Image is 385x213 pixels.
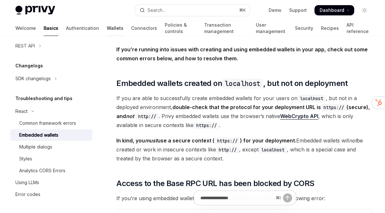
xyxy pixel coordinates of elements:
img: light logo [15,6,55,15]
em: must [145,137,157,144]
a: Multiple dialogs [10,141,92,153]
a: Authentication [66,21,99,36]
strong: double-check that the protocol for your deployment URL is (secure), and [116,104,370,119]
div: SDK changelogs [15,75,51,82]
a: Support [289,7,307,13]
h5: Troubleshooting and tips [15,95,72,102]
div: Styles [19,155,32,163]
a: Recipes [321,21,339,36]
span: Embedded wallets created on , but not on deployment [116,78,348,89]
code: localhost [297,95,326,102]
a: Styles [10,153,92,165]
button: Toggle dark mode [359,5,370,15]
a: Connectors [131,21,157,36]
code: localhost [222,79,263,89]
button: Toggle SDK changelogs section [10,73,92,84]
a: API reference [347,21,370,36]
div: Multiple dialogs [19,143,52,151]
button: Send message [283,193,292,202]
code: https:// [321,104,347,111]
a: Embedded wallets [10,129,92,141]
code: https:// [214,137,240,144]
div: Using LLMs [15,179,39,186]
a: User management [256,21,287,36]
strong: In kind, you use a secure context ( ) for your deployment. [116,137,296,144]
input: Ask a question... [200,191,273,205]
button: Toggle React section [10,106,92,117]
a: Error codes [10,189,92,200]
a: Common framework errors [10,117,92,129]
a: Wallets [107,21,123,36]
a: WebCrypto API [280,113,318,120]
a: Basics [44,21,58,36]
a: Dashboard [314,5,354,15]
span: Dashboard [320,7,344,13]
div: Embedded wallets [19,131,58,139]
div: Search... [147,6,165,14]
strong: If you’re running into issues with creating and using embedded wallets in your app, check out som... [116,46,368,62]
div: Analytics CORS Errors [19,167,65,175]
h5: Changelogs [15,62,43,70]
div: React [15,107,28,115]
div: Error codes [15,191,40,198]
em: not [126,113,134,119]
div: Common framework errors [19,119,76,127]
code: localhost [259,146,287,153]
code: https:// [194,122,219,129]
a: Policies & controls [165,21,197,36]
code: http:// [136,113,159,120]
a: Transaction management [204,21,248,36]
a: Analytics CORS Errors [10,165,92,176]
a: Using LLMs [10,177,92,188]
span: Embedded wallets will be created or work in insecure contexts like , except , which is a special ... [116,136,373,163]
em: not [349,137,357,144]
span: ⌘ K [239,8,246,13]
a: Security [295,21,313,36]
code: http:// [216,146,239,153]
span: Access to the Base RPC URL has been blocked by CORS [116,178,314,189]
span: If you are able to successfully create embedded wallets for your users on , but not in a deployed... [116,94,373,130]
button: Open search [135,4,250,16]
a: Demo [269,7,281,13]
a: Welcome [15,21,36,36]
